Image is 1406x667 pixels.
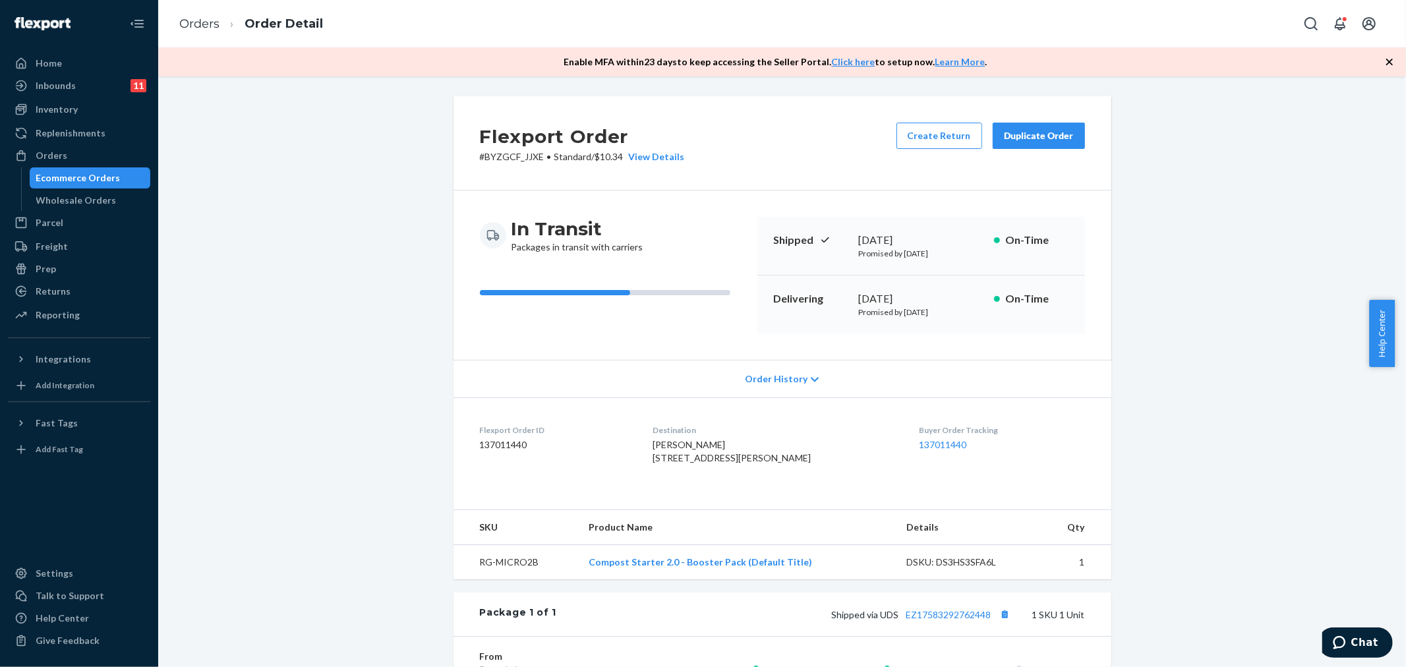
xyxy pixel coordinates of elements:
button: Create Return [896,123,982,149]
div: Packages in transit with carriers [512,217,643,254]
span: Order History [745,372,807,386]
a: Reporting [8,304,150,326]
button: Help Center [1369,300,1395,367]
span: Standard [554,151,592,162]
a: Returns [8,281,150,302]
dt: From [480,650,637,663]
th: Product Name [578,510,896,545]
dt: Buyer Order Tracking [919,424,1085,436]
a: Freight [8,236,150,257]
p: Shipped [773,233,848,248]
div: Returns [36,285,71,298]
p: Delivering [773,291,848,306]
a: Orders [8,145,150,166]
a: Orders [179,16,220,31]
a: Wholesale Orders [30,190,151,211]
a: Settings [8,563,150,584]
button: Fast Tags [8,413,150,434]
div: Ecommerce Orders [36,171,121,185]
div: Add Integration [36,380,94,391]
a: Compost Starter 2.0 - Booster Pack (Default Title) [589,556,812,567]
div: Fast Tags [36,417,78,430]
dt: Destination [653,424,898,436]
a: Add Integration [8,375,150,396]
th: SKU [454,510,579,545]
a: Parcel [8,212,150,233]
div: Wholesale Orders [36,194,117,207]
a: Help Center [8,608,150,629]
a: Learn More [935,56,985,67]
div: Package 1 of 1 [480,606,557,623]
div: Inventory [36,103,78,116]
h3: In Transit [512,217,643,241]
div: 1 SKU 1 Unit [556,606,1084,623]
div: [DATE] [859,233,983,248]
div: Talk to Support [36,589,104,602]
button: Integrations [8,349,150,370]
span: • [547,151,552,162]
button: Copy tracking number [997,606,1014,623]
p: # BYZGCF_JJXE / $10.34 [480,150,685,163]
div: Orders [36,149,67,162]
button: Close Navigation [124,11,150,37]
button: Open notifications [1327,11,1353,37]
div: Help Center [36,612,89,625]
a: Order Detail [245,16,323,31]
button: Open account menu [1356,11,1382,37]
div: Prep [36,262,56,275]
div: Settings [36,567,73,580]
a: Replenishments [8,123,150,144]
iframe: Opens a widget where you can chat to one of our agents [1322,627,1393,660]
h2: Flexport Order [480,123,685,150]
div: DSKU: DS3HS3SFA6L [906,556,1030,569]
span: Shipped via UDS [832,609,1014,620]
dt: Flexport Order ID [480,424,632,436]
div: Home [36,57,62,70]
div: Inbounds [36,79,76,92]
a: 137011440 [919,439,966,450]
div: Duplicate Order [1004,129,1074,142]
p: On-Time [1005,233,1069,248]
a: Prep [8,258,150,279]
button: Open Search Box [1298,11,1324,37]
img: Flexport logo [15,17,71,30]
th: Details [896,510,1041,545]
div: Freight [36,240,68,253]
div: 11 [131,79,146,92]
span: [PERSON_NAME] [STREET_ADDRESS][PERSON_NAME] [653,439,811,463]
div: Integrations [36,353,91,366]
div: Parcel [36,216,63,229]
p: Promised by [DATE] [859,306,983,318]
div: Give Feedback [36,634,100,647]
a: Inventory [8,99,150,120]
th: Qty [1041,510,1111,545]
p: Enable MFA within 23 days to keep accessing the Seller Portal. to setup now. . [564,55,987,69]
a: Home [8,53,150,74]
div: Reporting [36,308,80,322]
a: Ecommerce Orders [30,167,151,188]
p: On-Time [1005,291,1069,306]
a: Click here [832,56,875,67]
a: EZ17583292762448 [906,609,991,620]
ol: breadcrumbs [169,5,334,43]
td: 1 [1041,545,1111,580]
div: [DATE] [859,291,983,306]
button: View Details [624,150,685,163]
button: Talk to Support [8,585,150,606]
div: Replenishments [36,127,105,140]
p: Promised by [DATE] [859,248,983,259]
button: Give Feedback [8,630,150,651]
button: Duplicate Order [993,123,1085,149]
a: Add Fast Tag [8,439,150,460]
div: Add Fast Tag [36,444,83,455]
dd: 137011440 [480,438,632,451]
td: RG-MICRO2B [454,545,579,580]
a: Inbounds11 [8,75,150,96]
